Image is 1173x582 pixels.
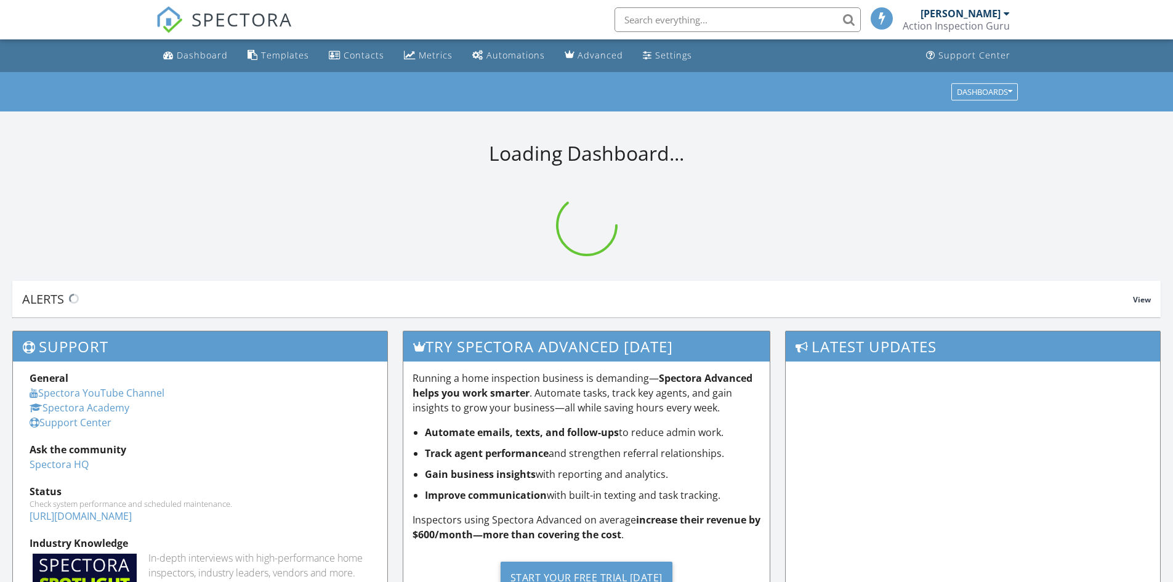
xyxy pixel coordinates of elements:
[399,44,458,67] a: Metrics
[425,488,547,502] strong: Improve communication
[638,44,697,67] a: Settings
[30,509,132,523] a: [URL][DOMAIN_NAME]
[30,458,89,471] a: Spectora HQ
[425,446,761,461] li: and strengthen referral relationships.
[13,331,387,362] h3: Support
[786,331,1160,362] h3: Latest Updates
[655,49,692,61] div: Settings
[261,49,309,61] div: Templates
[560,44,628,67] a: Advanced
[1133,294,1151,305] span: View
[243,44,314,67] a: Templates
[30,484,371,499] div: Status
[177,49,228,61] div: Dashboard
[413,371,761,415] p: Running a home inspection business is demanding— . Automate tasks, track key agents, and gain ins...
[425,467,761,482] li: with reporting and analytics.
[30,401,129,414] a: Spectora Academy
[938,49,1010,61] div: Support Center
[30,416,111,429] a: Support Center
[413,513,760,541] strong: increase their revenue by $600/month—more than covering the cost
[425,426,619,439] strong: Automate emails, texts, and follow-ups
[419,49,453,61] div: Metrics
[30,371,68,385] strong: General
[156,17,292,42] a: SPECTORA
[921,44,1015,67] a: Support Center
[30,536,371,551] div: Industry Knowledge
[486,49,545,61] div: Automations
[425,425,761,440] li: to reduce admin work.
[156,6,183,33] img: The Best Home Inspection Software - Spectora
[951,83,1018,100] button: Dashboards
[425,488,761,503] li: with built-in texting and task tracking.
[191,6,292,32] span: SPECTORA
[413,512,761,542] p: Inspectors using Spectora Advanced on average .
[22,291,1133,307] div: Alerts
[413,371,752,400] strong: Spectora Advanced helps you work smarter
[467,44,550,67] a: Automations (Basic)
[957,87,1012,96] div: Dashboards
[403,331,770,362] h3: Try spectora advanced [DATE]
[921,7,1001,20] div: [PERSON_NAME]
[30,386,164,400] a: Spectora YouTube Channel
[578,49,623,61] div: Advanced
[158,44,233,67] a: Dashboard
[903,20,1010,32] div: Action Inspection Guru
[30,499,371,509] div: Check system performance and scheduled maintenance.
[425,467,536,481] strong: Gain business insights
[615,7,861,32] input: Search everything...
[344,49,384,61] div: Contacts
[425,447,549,460] strong: Track agent performance
[30,442,371,457] div: Ask the community
[324,44,389,67] a: Contacts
